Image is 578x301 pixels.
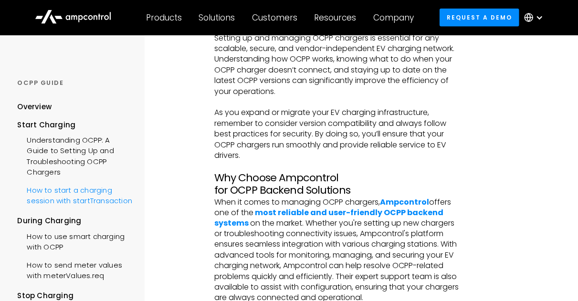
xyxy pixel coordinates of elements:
div: During Charging [17,216,133,226]
p: Setting up and managing OCPP chargers is essential for any scalable, secure, and vendor-independe... [214,33,460,97]
a: Ampcontrol [380,197,429,208]
div: OCPP GUIDE [17,79,133,87]
div: Company [373,12,414,23]
h3: Why Choose Ampcontrol for OCPP Backend Solutions [214,172,460,197]
a: How to start a charging session with startTransaction [17,180,133,209]
div: Products [146,12,182,23]
p: As you expand or migrate your EV charging infrastructure, remember to consider version compatibil... [214,107,460,161]
div: Start Charging [17,120,133,130]
div: Solutions [199,12,235,23]
a: Request a demo [440,9,520,26]
a: How to use smart charging with OCPP [17,227,133,255]
div: Resources [315,12,357,23]
div: Stop Charging [17,291,133,301]
div: Customers [252,12,297,23]
a: Overview [17,102,52,119]
a: How to send meter values with meterValues.req [17,255,133,284]
p: ‍ [214,161,460,171]
a: Understanding OCPP: A Guide to Setting Up and Troubleshooting OCPP Chargers [17,130,133,180]
div: Overview [17,102,52,112]
a: most reliable and user-friendly OCPP backend systems [214,207,443,228]
p: ‍ [214,97,460,107]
